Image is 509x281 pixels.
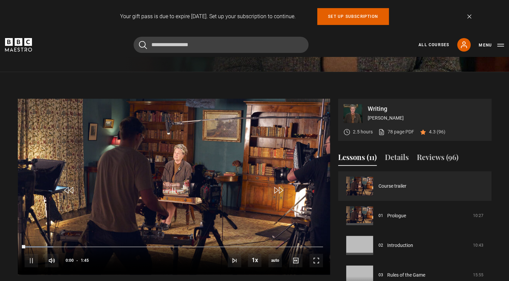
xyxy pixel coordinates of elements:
button: Fullscreen [310,254,323,267]
button: Toggle navigation [479,42,504,49]
button: Pause [25,254,38,267]
button: Playback Rate [248,253,261,267]
a: Course trailer [378,183,406,190]
button: Lessons (11) [338,152,377,166]
video-js: Video Player [18,99,330,275]
a: Set up subscription [317,8,389,25]
button: Submit the search query [139,41,147,49]
div: Progress Bar [25,246,323,248]
p: Your gift pass is due to expire [DATE]. Set up your subscription to continue. [120,12,296,21]
div: Current quality: 720p [268,254,282,267]
span: 1:45 [81,254,89,267]
a: Rules of the Game [387,272,425,279]
svg: BBC Maestro [5,38,32,52]
a: 78 page PDF [378,128,414,135]
span: auto [268,254,282,267]
a: Prologue [387,212,406,219]
p: 2.5 hours [353,128,373,135]
input: Search [134,37,308,53]
button: Captions [289,254,302,267]
a: All Courses [419,42,449,48]
span: 0:00 [66,254,74,267]
p: 4.3 (96) [429,128,445,135]
p: Writing [368,106,486,112]
a: Introduction [387,242,413,249]
span: - [76,258,78,263]
button: Details [385,152,409,166]
button: Next Lesson [228,254,241,267]
button: Reviews (96) [417,152,459,166]
button: Mute [45,254,59,267]
p: [PERSON_NAME] [368,115,486,122]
